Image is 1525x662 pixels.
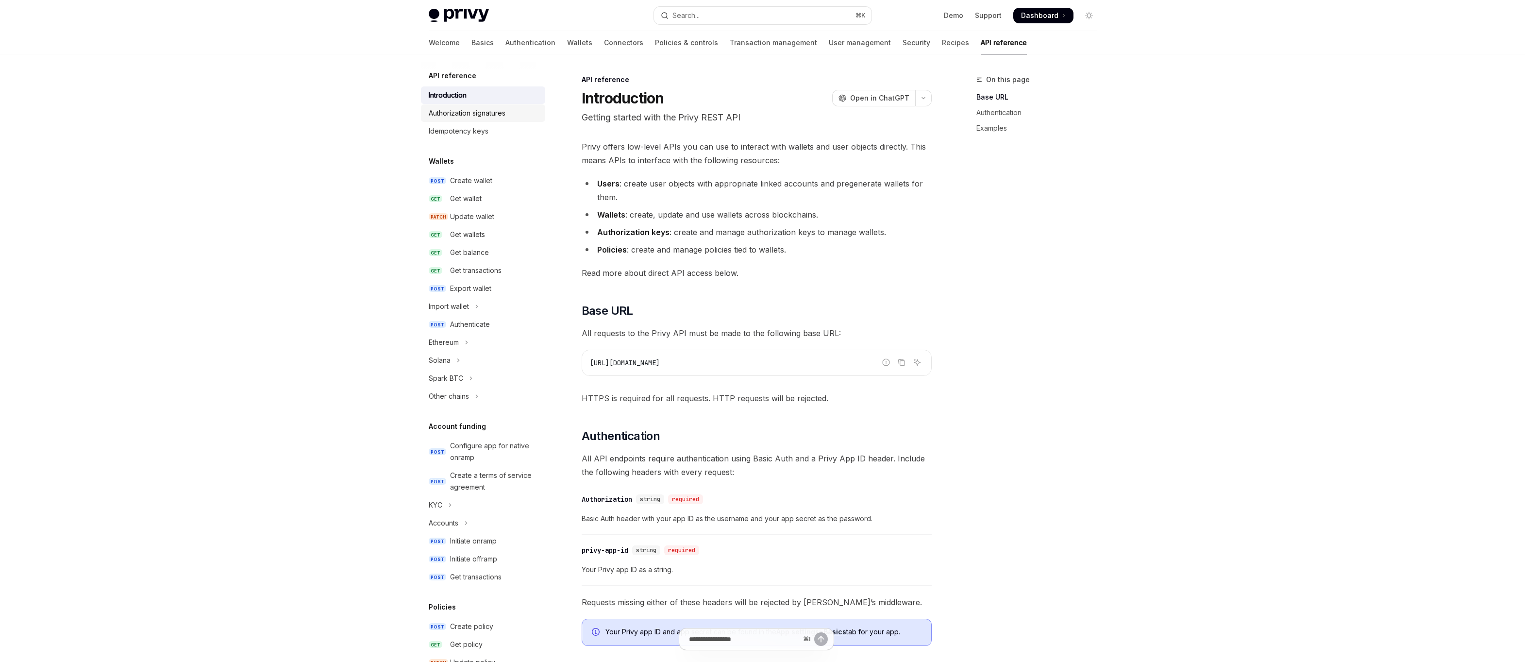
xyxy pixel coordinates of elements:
div: Authenticate [450,319,490,330]
div: required [668,494,703,504]
a: Base URL [976,89,1105,105]
a: POSTCreate wallet [421,172,545,189]
div: Solana [429,355,451,366]
div: Get policy [450,639,483,650]
strong: Authorization keys [597,227,670,237]
a: Examples [976,120,1105,136]
span: GET [429,267,442,274]
span: Requests missing either of these headers will be rejected by [PERSON_NAME]’s middleware. [582,595,932,609]
a: Security [903,31,930,54]
a: API reference [981,31,1027,54]
div: Create a terms of service agreement [450,470,539,493]
a: POSTInitiate onramp [421,532,545,550]
div: Create policy [450,621,493,632]
a: Basics [471,31,494,54]
span: All requests to the Privy API must be made to the following base URL: [582,326,932,340]
span: string [640,495,660,503]
input: Ask a question... [689,628,799,650]
li: : create and manage policies tied to wallets. [582,243,932,256]
button: Open in ChatGPT [832,90,915,106]
span: POST [429,448,446,456]
h5: API reference [429,70,476,82]
div: Update wallet [450,211,494,222]
span: POST [429,478,446,485]
a: Support [975,11,1002,20]
li: : create user objects with appropriate linked accounts and pregenerate wallets for them. [582,177,932,204]
h1: Introduction [582,89,664,107]
h5: Account funding [429,421,486,432]
span: On this page [986,74,1030,85]
span: PATCH [429,213,448,221]
div: Get wallets [450,229,485,240]
span: POST [429,538,446,545]
span: Read more about direct API access below. [582,266,932,280]
a: Policies & controls [655,31,718,54]
a: Introduction [421,86,545,104]
a: Authentication [976,105,1105,120]
span: GET [429,195,442,203]
span: POST [429,285,446,292]
div: required [664,545,699,555]
h5: Policies [429,601,456,613]
span: GET [429,641,442,648]
span: All API endpoints require authentication using Basic Auth and a Privy App ID header. Include the ... [582,452,932,479]
span: POST [429,574,446,581]
div: API reference [582,75,932,85]
div: Idempotency keys [429,125,488,137]
span: HTTPS is required for all requests. HTTP requests will be rejected. [582,391,932,405]
strong: Policies [597,245,627,255]
span: Your Privy app ID as a string. [582,564,932,576]
button: Toggle Ethereum section [421,334,545,351]
a: GETGet wallet [421,190,545,207]
a: POSTCreate policy [421,618,545,635]
div: Get balance [450,247,489,258]
button: Toggle dark mode [1081,8,1097,23]
div: privy-app-id [582,545,628,555]
span: ⌘ K [855,12,866,19]
li: : create and manage authorization keys to manage wallets. [582,225,932,239]
strong: Users [597,179,620,188]
a: User management [829,31,891,54]
span: string [636,546,656,554]
span: POST [429,177,446,185]
a: POSTConfigure app for native onramp [421,437,545,466]
a: GETGet balance [421,244,545,261]
button: Report incorrect code [880,356,892,369]
div: Import wallet [429,301,469,312]
button: Send message [814,632,828,646]
div: Get transactions [450,265,502,276]
span: Privy offers low-level APIs you can use to interact with wallets and user objects directly. This ... [582,140,932,167]
a: Recipes [942,31,969,54]
p: Getting started with the Privy REST API [582,111,932,124]
div: Accounts [429,517,458,529]
h5: Wallets [429,155,454,167]
span: Open in ChatGPT [850,93,909,103]
span: POST [429,556,446,563]
button: Toggle Accounts section [421,514,545,532]
span: Base URL [582,303,633,319]
span: Basic Auth header with your app ID as the username and your app secret as the password. [582,513,932,525]
a: POSTInitiate offramp [421,550,545,568]
button: Ask AI [911,356,923,369]
div: Initiate offramp [450,553,497,565]
strong: Wallets [597,210,625,220]
button: Toggle KYC section [421,496,545,514]
span: [URL][DOMAIN_NAME] [590,358,660,367]
div: Get wallet [450,193,482,204]
img: light logo [429,9,489,22]
div: Create wallet [450,175,492,187]
a: POSTCreate a terms of service agreement [421,467,545,496]
div: Ethereum [429,337,459,348]
div: Export wallet [450,283,491,294]
button: Toggle Other chains section [421,388,545,405]
a: POSTGet transactions [421,568,545,586]
button: Toggle Solana section [421,352,545,369]
div: Initiate onramp [450,535,497,547]
a: Welcome [429,31,460,54]
span: Dashboard [1021,11,1058,20]
button: Toggle Import wallet section [421,298,545,315]
div: Other chains [429,390,469,402]
div: Spark BTC [429,373,463,384]
a: Authorization signatures [421,104,545,122]
a: Transaction management [730,31,817,54]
